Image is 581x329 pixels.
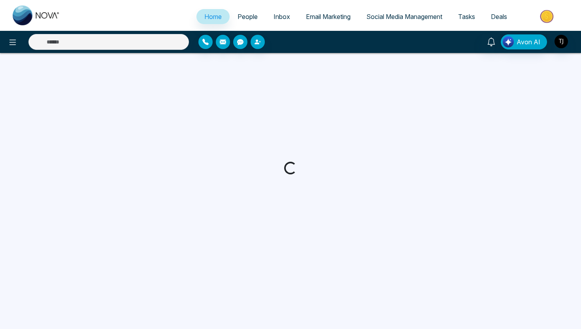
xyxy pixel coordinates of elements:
[358,9,450,24] a: Social Media Management
[306,13,351,21] span: Email Marketing
[517,37,540,47] span: Avon AI
[204,13,222,21] span: Home
[298,9,358,24] a: Email Marketing
[519,8,576,25] img: Market-place.gif
[458,13,475,21] span: Tasks
[274,13,290,21] span: Inbox
[366,13,442,21] span: Social Media Management
[230,9,266,24] a: People
[196,9,230,24] a: Home
[503,36,514,47] img: Lead Flow
[491,13,507,21] span: Deals
[483,9,515,24] a: Deals
[13,6,60,25] img: Nova CRM Logo
[266,9,298,24] a: Inbox
[555,35,568,48] img: User Avatar
[501,34,547,49] button: Avon AI
[238,13,258,21] span: People
[450,9,483,24] a: Tasks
